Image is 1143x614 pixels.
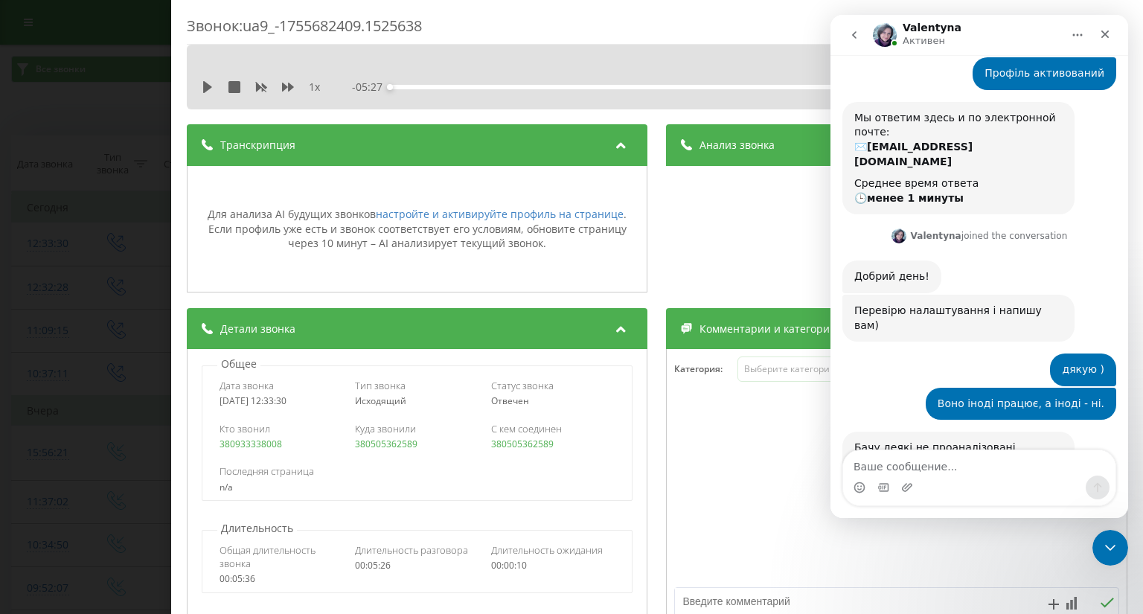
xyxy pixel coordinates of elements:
[220,543,344,570] span: Общая длительность звонка
[830,15,1128,518] iframe: Intercom live chat
[220,379,274,392] span: Дата звонка
[220,422,270,435] span: Кто звонил
[220,438,282,450] a: 380933338008
[220,396,344,406] div: [DATE] 12:33:30
[675,364,738,374] h4: Категория :
[309,80,320,95] span: 1 x
[744,363,930,375] div: Выберите категорию
[195,207,639,251] div: Для анализа AI будущих звонков . Если профиль уже есть и звонок соответствует его условиям, обнов...
[220,322,295,336] span: Детали звонка
[356,560,480,571] div: 00:05:26
[491,422,562,435] span: С кем соединен
[356,379,406,392] span: Тип звонка
[356,394,407,407] span: Исходящий
[217,356,260,371] p: Общее
[700,138,775,153] span: Анализ звонка
[220,138,295,153] span: Транскрипция
[220,482,615,493] div: n/a
[1092,530,1128,566] iframe: Intercom live chat
[491,394,529,407] span: Отвечен
[376,207,624,221] a: настройте и активируйте профиль на странице
[353,80,391,95] span: - 05:27
[491,379,554,392] span: Статус звонка
[220,574,344,584] div: 00:05:36
[491,560,615,571] div: 00:00:10
[217,521,297,536] p: Длительность
[187,16,1127,45] div: Звонок : ua9_-1755682409.1525638
[220,464,314,478] span: Последняя страница
[356,438,418,450] a: 380505362589
[491,543,603,557] span: Длительность ожидания
[388,84,394,90] div: Accessibility label
[356,422,417,435] span: Куда звонили
[491,438,554,450] a: 380505362589
[700,322,837,336] span: Комментарии и категории
[356,543,469,557] span: Длительность разговора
